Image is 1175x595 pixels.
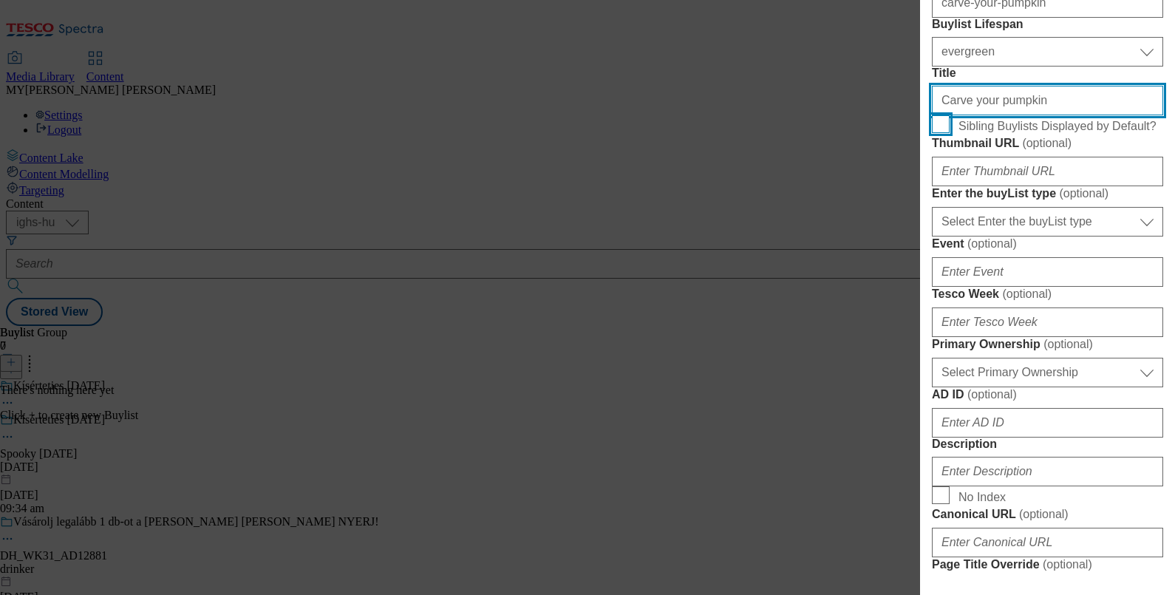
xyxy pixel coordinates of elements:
[1043,558,1092,571] span: ( optional )
[932,438,1163,451] label: Description
[932,257,1163,287] input: Enter Event
[932,237,1163,251] label: Event
[932,86,1163,115] input: Enter Title
[932,67,1163,80] label: Title
[1019,508,1069,520] span: ( optional )
[932,408,1163,438] input: Enter AD ID
[932,157,1163,186] input: Enter Thumbnail URL
[932,507,1163,522] label: Canonical URL
[967,237,1017,250] span: ( optional )
[932,528,1163,557] input: Enter Canonical URL
[932,387,1163,402] label: AD ID
[932,457,1163,486] input: Enter Description
[932,186,1163,201] label: Enter the buyList type
[967,388,1017,401] span: ( optional )
[932,136,1163,151] label: Thumbnail URL
[932,557,1163,572] label: Page Title Override
[1002,288,1052,300] span: ( optional )
[932,287,1163,302] label: Tesco Week
[1043,338,1093,350] span: ( optional )
[932,337,1163,352] label: Primary Ownership
[958,120,1157,133] span: Sibling Buylists Displayed by Default?
[932,307,1163,337] input: Enter Tesco Week
[932,18,1163,31] label: Buylist Lifespan
[1022,137,1072,149] span: ( optional )
[1059,187,1108,200] span: ( optional )
[958,491,1006,504] span: No Index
